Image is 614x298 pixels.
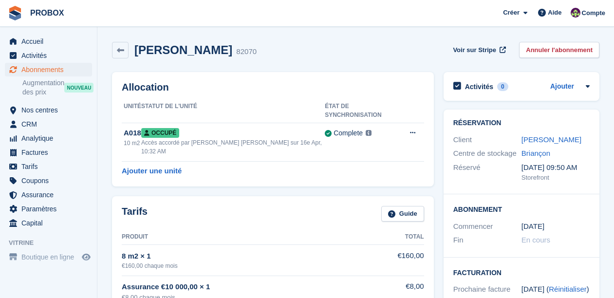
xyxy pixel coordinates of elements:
[21,146,80,159] span: Factures
[550,81,574,93] a: Ajouter
[21,117,80,131] span: CRM
[122,166,182,177] a: Ajouter une unité
[21,63,80,76] span: Abonnements
[549,285,587,293] a: Réinitialiser
[334,128,363,138] div: Complete
[453,284,521,295] div: Prochaine facture
[5,103,92,117] a: menu
[5,216,92,230] a: menu
[453,148,521,159] div: Centre de stockage
[497,82,508,91] div: 0
[5,146,92,159] a: menu
[325,99,404,123] th: État de synchronisation
[122,281,383,293] div: Assurance €10 000,00 × 1
[5,174,92,187] a: menu
[236,46,257,57] div: 82070
[9,238,97,248] span: Vitrine
[453,204,590,214] h2: Abonnement
[519,42,599,58] a: Annuler l'abonnement
[8,6,22,20] img: stora-icon-8386f47178a22dfd0bd8f6a31ec36ba5ce8667c1dd55bd0f319d3a0aa187defe.svg
[453,267,590,277] h2: Facturation
[21,131,80,145] span: Analytique
[383,245,424,276] td: €160,00
[449,42,507,58] a: Voir sur Stripe
[521,236,550,244] span: En cours
[453,134,521,146] div: Client
[521,221,544,232] time: 2025-04-15 23:00:00 UTC
[21,160,80,173] span: Tarifs
[465,82,493,91] h2: Activités
[122,82,424,93] h2: Allocation
[134,43,232,56] h2: [PERSON_NAME]
[26,5,68,21] a: PROBOX
[5,188,92,202] a: menu
[383,229,424,245] th: Total
[21,49,80,62] span: Activités
[124,139,141,148] div: 10 m2
[521,173,590,183] div: Storefront
[503,8,520,18] span: Créer
[5,49,92,62] a: menu
[21,202,80,216] span: Paramètres
[521,135,581,144] a: [PERSON_NAME]
[21,174,80,187] span: Coupons
[141,99,325,123] th: Statut de l'unité
[5,131,92,145] a: menu
[5,35,92,48] a: menu
[141,128,179,138] span: Occupé
[521,162,590,173] div: [DATE] 09:50 AM
[366,130,372,136] img: icon-info-grey-7440780725fd019a000dd9b08b2336e03edf1995a4989e88bcd33f0948082b44.svg
[453,162,521,183] div: Réservé
[124,128,141,139] div: A018
[5,160,92,173] a: menu
[122,99,141,123] th: Unité
[22,78,64,97] span: Augmentation des prix
[5,63,92,76] a: menu
[582,8,605,18] span: Compte
[5,250,92,264] a: menu
[21,35,80,48] span: Accueil
[22,78,92,97] a: Augmentation des prix NOUVEAU
[21,103,80,117] span: Nos centres
[5,202,92,216] a: menu
[21,216,80,230] span: Capital
[571,8,580,18] img: Jackson Collins
[64,83,93,93] div: NOUVEAU
[521,149,550,157] a: Briançon
[122,261,383,270] div: €160,00 chaque mois
[80,251,92,263] a: Boutique d'aperçu
[521,284,590,295] div: [DATE] ( )
[122,206,148,222] h2: Tarifs
[453,221,521,232] div: Commencer
[381,206,424,222] a: Guide
[21,188,80,202] span: Assurance
[5,117,92,131] a: menu
[453,235,521,246] div: Fin
[21,250,80,264] span: Boutique en ligne
[141,138,325,156] div: Accès accordé par [PERSON_NAME] [PERSON_NAME] sur 16e Apr, 10:32 AM
[122,251,383,262] div: 8 m2 × 1
[548,8,561,18] span: Aide
[453,119,590,127] h2: Réservation
[122,229,383,245] th: Produit
[453,45,496,55] span: Voir sur Stripe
